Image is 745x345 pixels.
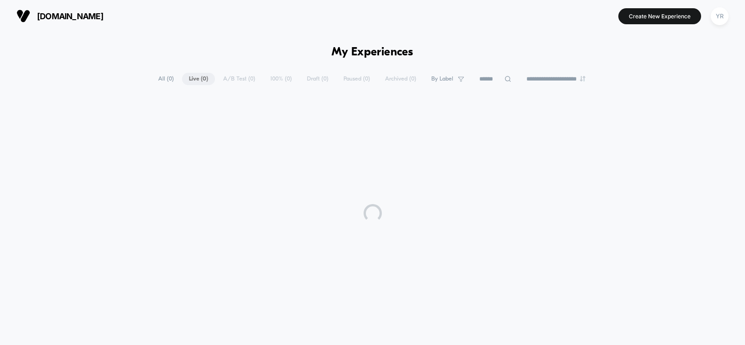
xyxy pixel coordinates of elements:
span: All ( 0 ) [151,73,181,85]
h1: My Experiences [332,46,413,59]
span: By Label [431,75,453,82]
img: Visually logo [16,9,30,23]
span: [DOMAIN_NAME] [37,11,103,21]
div: YR [711,7,729,25]
button: Create New Experience [618,8,701,24]
button: [DOMAIN_NAME] [14,9,106,23]
button: YR [708,7,731,26]
img: end [580,76,585,81]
